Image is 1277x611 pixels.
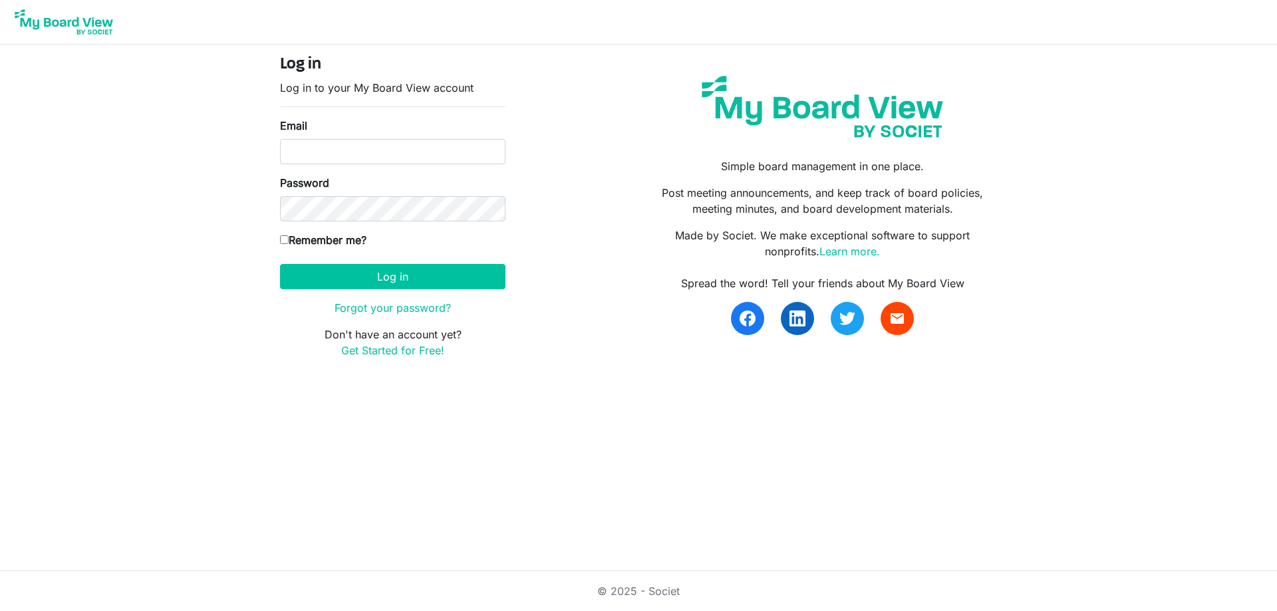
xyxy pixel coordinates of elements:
[280,175,329,191] label: Password
[648,185,997,217] p: Post meeting announcements, and keep track of board policies, meeting minutes, and board developm...
[280,326,505,358] p: Don't have an account yet?
[740,310,756,326] img: facebook.svg
[335,301,451,314] a: Forgot your password?
[692,66,953,148] img: my-board-view-societ.svg
[648,275,997,291] div: Spread the word! Tell your friends about My Board View
[648,227,997,259] p: Made by Societ. We make exceptional software to support nonprofits.
[280,235,289,244] input: Remember me?
[881,302,914,335] a: email
[341,344,444,357] a: Get Started for Free!
[280,80,505,96] p: Log in to your My Board View account
[280,118,307,134] label: Email
[648,158,997,174] p: Simple board management in one place.
[889,310,905,326] span: email
[280,55,505,74] h4: Log in
[819,245,880,258] a: Learn more.
[280,232,366,248] label: Remember me?
[789,310,805,326] img: linkedin.svg
[597,584,680,598] a: © 2025 - Societ
[280,264,505,289] button: Log in
[11,5,117,39] img: My Board View Logo
[839,310,855,326] img: twitter.svg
